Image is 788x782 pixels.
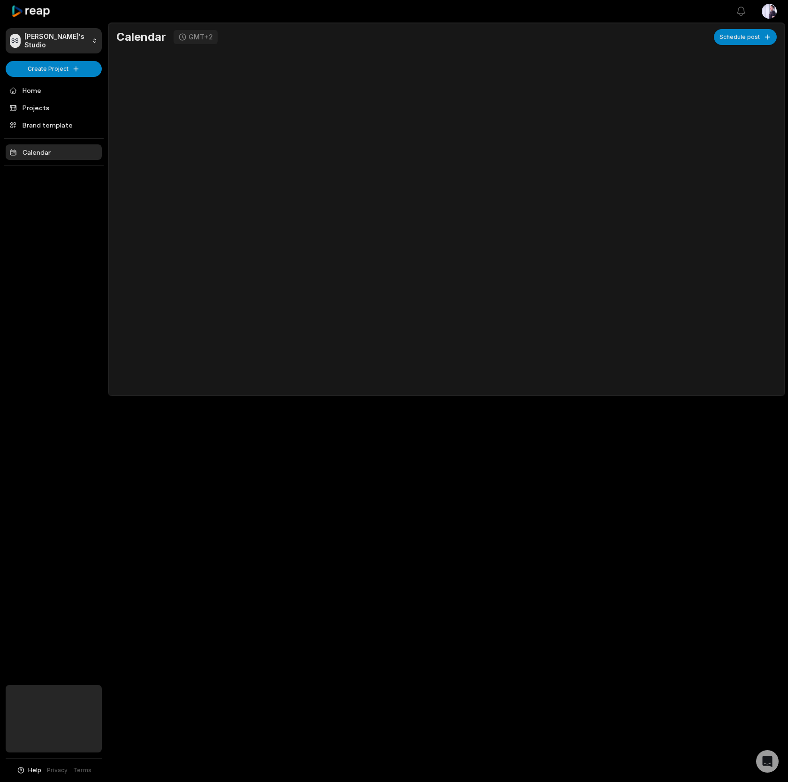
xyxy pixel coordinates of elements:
[189,33,213,41] div: GMT+2
[756,750,779,773] div: Open Intercom Messenger
[28,766,41,774] span: Help
[24,32,88,49] p: [PERSON_NAME]'s Studio
[6,61,102,77] button: Create Project
[6,83,102,98] a: Home
[6,100,102,115] a: Projects
[6,144,102,160] a: Calendar
[116,30,166,44] h1: Calendar
[47,766,68,774] a: Privacy
[73,766,91,774] a: Terms
[10,34,21,48] div: SS
[16,766,41,774] button: Help
[6,117,102,133] a: Brand template
[714,29,777,45] button: Schedule post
